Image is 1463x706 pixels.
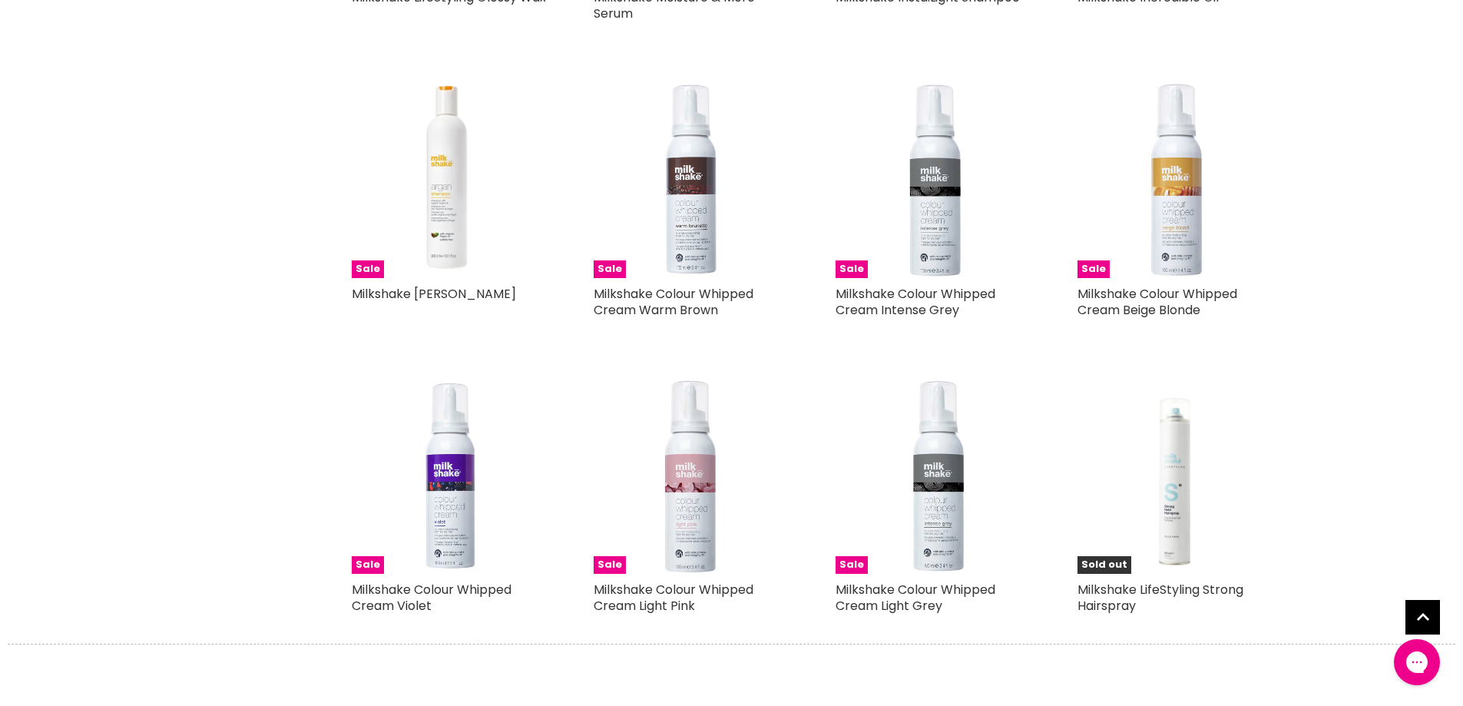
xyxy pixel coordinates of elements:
[352,378,548,574] a: Milkshake Colour Whipped Cream VioletSale
[1077,378,1273,574] img: Milkshake LifeStyling Strong Hairspray
[594,82,789,278] a: Milkshake Colour Whipped Cream Warm BrownSale
[352,82,548,278] img: Milkshake Argan Shampoo
[1386,634,1448,691] iframe: Gorgias live chat messenger
[836,285,995,319] a: Milkshake Colour Whipped Cream Intense Grey
[352,556,384,574] span: Sale
[1077,260,1110,278] span: Sale
[594,82,789,278] img: Milkshake Colour Whipped Cream Warm Brown
[352,581,511,615] a: Milkshake Colour Whipped Cream Violet
[1077,581,1243,615] a: Milkshake LifeStyling Strong Hairspray
[594,556,626,574] span: Sale
[594,581,753,615] a: Milkshake Colour Whipped Cream Light Pink
[352,82,548,278] a: Milkshake Argan ShampooSale
[594,285,753,319] a: Milkshake Colour Whipped Cream Warm Brown
[594,378,789,574] a: Milkshake Colour Whipped Cream Light PinkSale
[836,82,1031,278] a: Milkshake Colour Whipped Cream Intense GreySale
[1077,378,1273,574] a: Milkshake LifeStyling Strong HairspraySold out
[1077,556,1131,574] span: Sold out
[1077,82,1273,278] a: Milkshake Colour Whipped Cream Beige BlondeSale
[352,285,516,303] a: Milkshake [PERSON_NAME]
[594,260,626,278] span: Sale
[352,378,548,574] img: Milkshake Colour Whipped Cream Violet
[836,260,868,278] span: Sale
[1077,285,1237,319] a: Milkshake Colour Whipped Cream Beige Blonde
[836,378,1031,574] img: Milkshake Colour Whipped Cream Light Grey
[1077,82,1273,278] img: Milkshake Colour Whipped Cream Beige Blonde
[836,581,995,615] a: Milkshake Colour Whipped Cream Light Grey
[594,378,789,574] img: Milkshake Colour Whipped Cream Light Pink
[836,378,1031,574] a: Milkshake Colour Whipped Cream Light GreySale
[836,556,868,574] span: Sale
[352,260,384,278] span: Sale
[836,82,1031,278] img: Milkshake Colour Whipped Cream Intense Grey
